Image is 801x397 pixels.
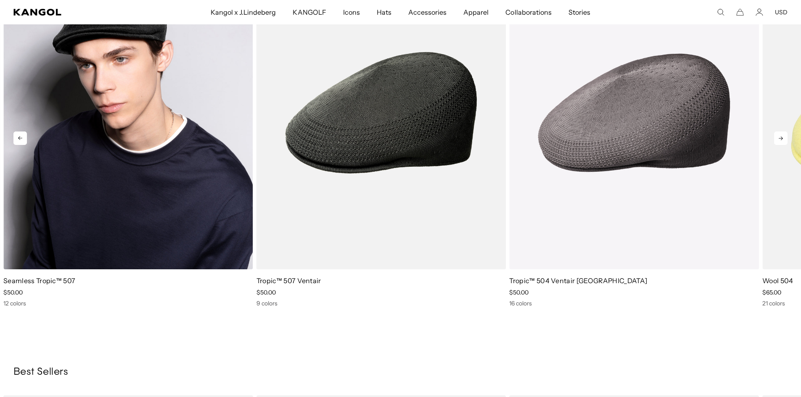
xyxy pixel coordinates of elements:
span: $50.00 [509,289,529,296]
div: 12 colors [3,300,253,307]
span: $50.00 [256,289,276,296]
a: Seamless Tropic™ 507 [3,276,75,285]
a: Wool 504 [762,276,793,285]
a: Account [756,8,763,16]
button: USD [775,8,788,16]
span: $50.00 [3,289,23,296]
summary: Search here [717,8,724,16]
div: 9 colors [256,300,506,307]
a: Tropic™ 507 Ventair [256,276,321,285]
h3: Best Sellers [13,366,788,379]
span: $65.00 [762,289,781,296]
button: Cart [736,8,744,16]
div: 16 colors [509,300,759,307]
a: Kangol [13,9,139,16]
a: Tropic™ 504 Ventair [GEOGRAPHIC_DATA] [509,276,647,285]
